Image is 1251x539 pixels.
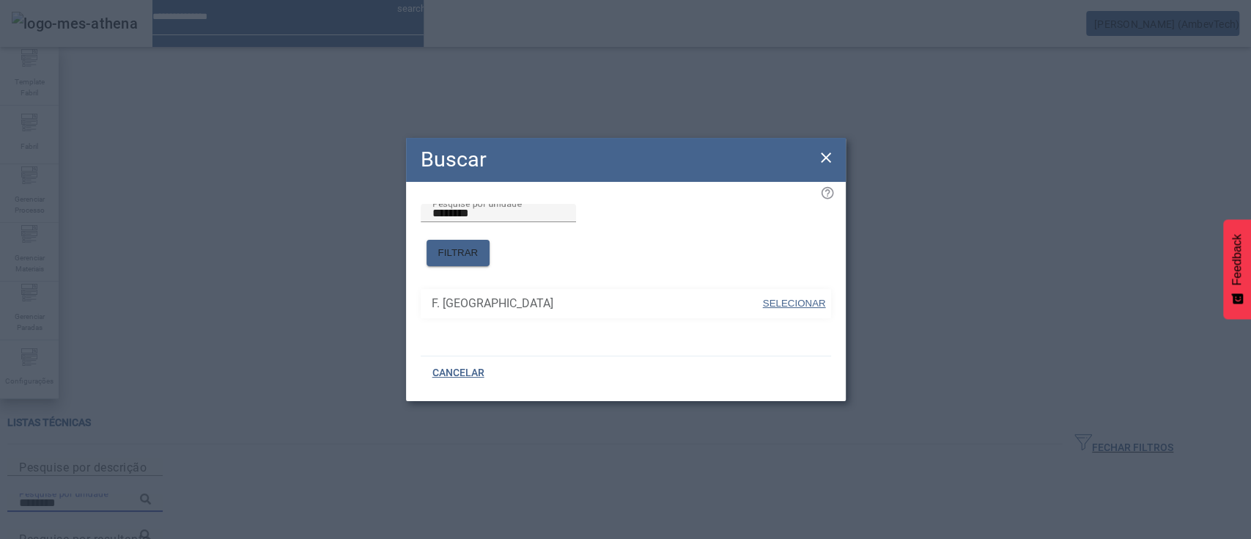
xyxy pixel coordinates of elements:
span: CANCELAR [432,366,484,381]
h2: Buscar [421,144,487,175]
button: FILTRAR [427,240,490,266]
button: Feedback - Mostrar pesquisa [1223,219,1251,319]
span: FILTRAR [438,246,479,260]
span: Feedback [1230,234,1244,285]
button: CANCELAR [421,360,496,386]
span: F. [GEOGRAPHIC_DATA] [432,295,761,312]
span: SELECIONAR [763,298,826,309]
button: SELECIONAR [761,290,827,317]
mat-label: Pesquise por unidade [432,198,522,208]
